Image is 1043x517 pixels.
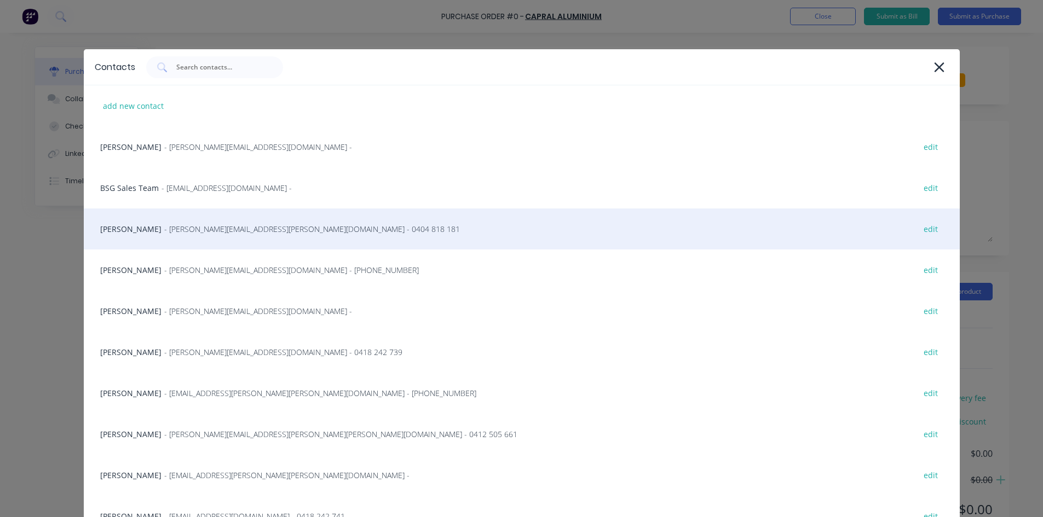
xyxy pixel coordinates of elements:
[84,455,960,496] div: [PERSON_NAME]
[84,291,960,332] div: [PERSON_NAME]
[164,264,419,276] span: - [PERSON_NAME][EMAIL_ADDRESS][DOMAIN_NAME] - [PHONE_NUMBER]
[162,182,292,194] span: - [EMAIL_ADDRESS][DOMAIN_NAME] -
[918,426,943,443] div: edit
[84,414,960,455] div: [PERSON_NAME]
[918,138,943,155] div: edit
[918,344,943,361] div: edit
[164,428,517,440] span: - [PERSON_NAME][EMAIL_ADDRESS][PERSON_NAME][PERSON_NAME][DOMAIN_NAME] - 0412 505 661
[95,61,135,74] div: Contacts
[918,467,943,484] div: edit
[84,126,960,167] div: [PERSON_NAME]
[164,141,352,153] span: - [PERSON_NAME][EMAIL_ADDRESS][DOMAIN_NAME] -
[918,385,943,402] div: edit
[918,262,943,278] div: edit
[918,303,943,320] div: edit
[918,220,943,237] div: edit
[164,223,460,235] span: - [PERSON_NAME][EMAIL_ADDRESS][PERSON_NAME][DOMAIN_NAME] - 0404 818 181
[84,249,960,291] div: [PERSON_NAME]
[84,208,960,249] div: [PERSON_NAME]
[97,97,169,114] div: add new contact
[84,373,960,414] div: [PERSON_NAME]
[164,346,402,358] span: - [PERSON_NAME][EMAIL_ADDRESS][DOMAIN_NAME] - 0418 242 739
[164,387,476,399] span: - [EMAIL_ADDRESS][PERSON_NAME][PERSON_NAME][DOMAIN_NAME] - [PHONE_NUMBER]
[84,167,960,208] div: BSG Sales Team
[84,332,960,373] div: [PERSON_NAME]
[164,469,410,481] span: - [EMAIL_ADDRESS][PERSON_NAME][PERSON_NAME][DOMAIN_NAME] -
[175,62,266,73] input: Search contacts...
[918,179,943,196] div: edit
[164,305,352,317] span: - [PERSON_NAME][EMAIL_ADDRESS][DOMAIN_NAME] -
